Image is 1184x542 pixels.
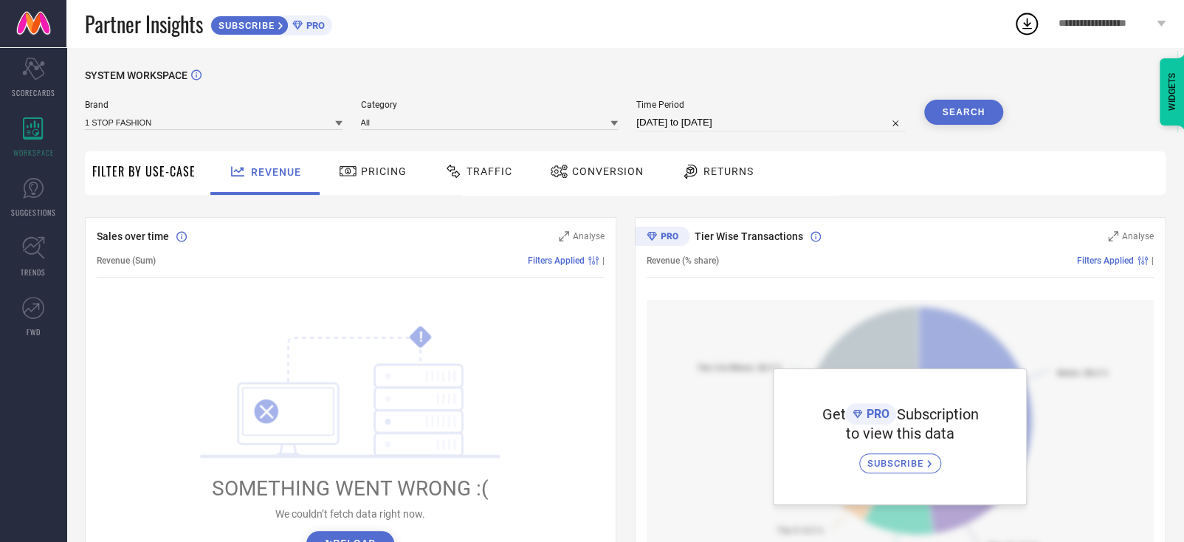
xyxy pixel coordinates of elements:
[859,442,941,473] a: SUBSCRIBE
[636,100,906,110] span: Time Period
[85,9,203,39] span: Partner Insights
[822,405,845,423] span: Get
[210,12,332,35] a: SUBSCRIBEPRO
[97,230,169,242] span: Sales over time
[85,100,343,110] span: Brand
[12,87,55,98] span: SCORECARDS
[275,508,425,520] span: We couldn’t fetch data right now.
[559,231,569,241] svg: Zoom
[467,165,512,177] span: Traffic
[13,147,54,158] span: WORKSPACE
[1122,231,1154,241] span: Analyse
[361,100,619,110] span: Category
[85,69,187,81] span: SYSTEM WORKSPACE
[573,231,605,241] span: Analyse
[361,165,407,177] span: Pricing
[251,166,301,178] span: Revenue
[528,255,585,266] span: Filters Applied
[21,267,46,278] span: TRENDS
[924,100,1004,125] button: Search
[602,255,605,266] span: |
[1108,231,1118,241] svg: Zoom
[27,326,41,337] span: FWD
[846,425,954,442] span: to view this data
[703,165,754,177] span: Returns
[212,476,489,501] span: SOMETHING WENT WRONG :(
[1013,10,1040,37] div: Open download list
[1152,255,1154,266] span: |
[211,20,278,31] span: SUBSCRIBE
[636,114,906,131] input: Select time period
[1077,255,1134,266] span: Filters Applied
[635,227,689,249] div: Premium
[647,255,719,266] span: Revenue (% share)
[419,329,422,346] tspan: !
[695,230,803,242] span: Tier Wise Transactions
[862,407,889,421] span: PRO
[92,162,196,180] span: Filter By Use-Case
[572,165,644,177] span: Conversion
[896,405,978,423] span: Subscription
[867,458,927,469] span: SUBSCRIBE
[303,20,325,31] span: PRO
[11,207,56,218] span: SUGGESTIONS
[97,255,156,266] span: Revenue (Sum)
